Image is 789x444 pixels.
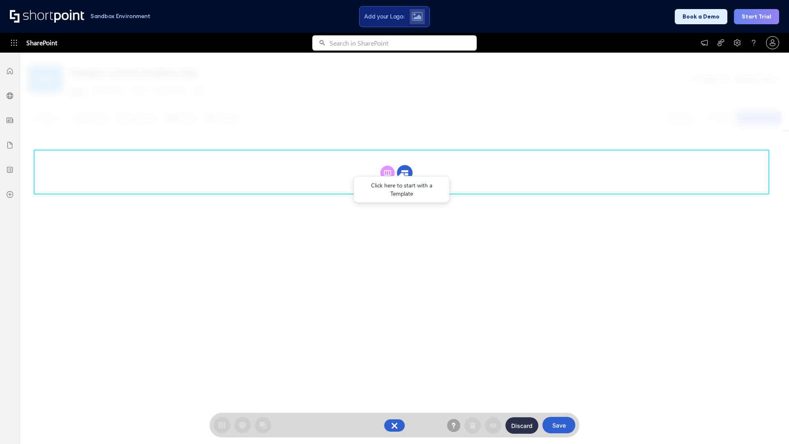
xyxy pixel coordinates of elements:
iframe: Chat Widget [641,349,789,444]
button: Discard [505,417,538,434]
button: Save [542,417,575,433]
button: Start Trial [734,9,779,24]
span: SharePoint [26,33,57,53]
h1: Sandbox Environment [90,14,150,18]
img: Upload logo [412,12,422,21]
span: Add your Logo: [364,13,404,20]
button: Book a Demo [675,9,727,24]
input: Search in SharePoint [330,35,477,51]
